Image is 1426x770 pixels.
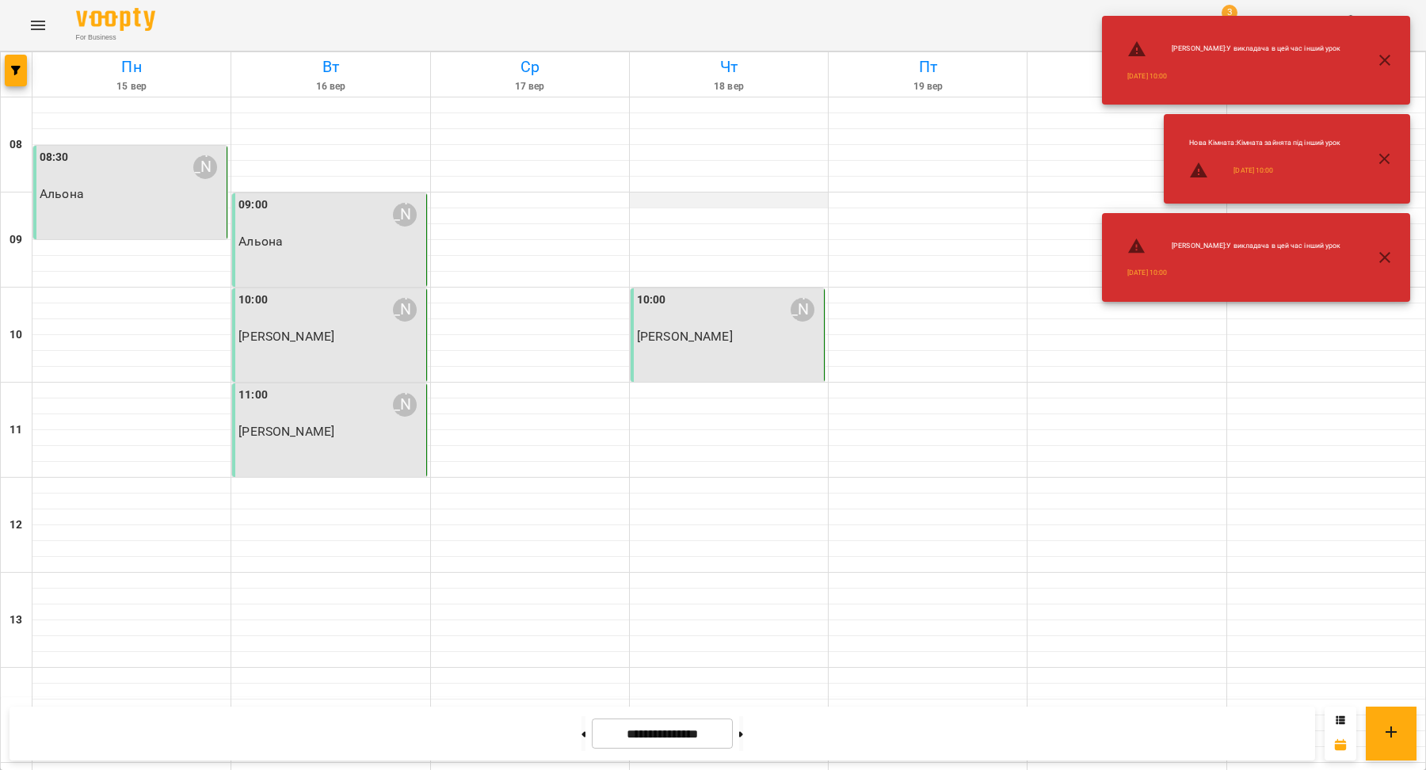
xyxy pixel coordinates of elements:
img: Voopty Logo [76,8,155,31]
div: Григоренко Віра Сергіївна [393,298,417,322]
label: 10:00 [637,292,666,309]
h6: Сб [1030,55,1223,79]
div: Григоренко Віра Сергіївна [393,203,417,227]
h6: 20 вер [1030,79,1223,94]
h6: 12 [10,517,22,534]
a: [DATE] 10:00 [1127,268,1167,278]
label: 11:00 [238,387,268,404]
a: [DATE] 10:00 [1233,166,1273,176]
label: 08:30 [40,149,69,166]
h6: 18 вер [632,79,825,94]
div: Григоренко Віра Сергіївна [791,298,814,322]
span: Альона [238,234,283,249]
h6: 10 [10,326,22,344]
span: [PERSON_NAME] [637,329,733,344]
h6: 15 вер [35,79,228,94]
h6: Ср [433,55,627,79]
h6: Пт [831,55,1024,79]
label: 10:00 [238,292,268,309]
a: [DATE] 10:00 [1127,71,1167,82]
div: Григоренко Віра Сергіївна [393,393,417,417]
h6: 19 вер [831,79,1024,94]
span: Альона [40,186,84,201]
h6: 13 [10,612,22,629]
li: [PERSON_NAME] : У викладача в цей час інший урок [1115,33,1353,65]
span: 3 [1222,5,1237,21]
label: 09:00 [238,196,268,214]
h6: 08 [10,136,22,154]
h6: 17 вер [433,79,627,94]
button: Menu [19,6,57,44]
li: [PERSON_NAME] : У викладача в цей час інший урок [1115,231,1353,262]
li: Нова Кімната : Кімната зайнята під інший урок [1176,132,1353,154]
div: Григоренко Віра Сергіївна [193,155,217,179]
h6: 16 вер [234,79,427,94]
span: [PERSON_NAME] [238,329,334,344]
h6: 11 [10,421,22,439]
h6: 09 [10,231,22,249]
span: For Business [76,32,155,43]
span: [PERSON_NAME] [238,424,334,439]
h6: Вт [234,55,427,79]
h6: Пн [35,55,228,79]
h6: Чт [632,55,825,79]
